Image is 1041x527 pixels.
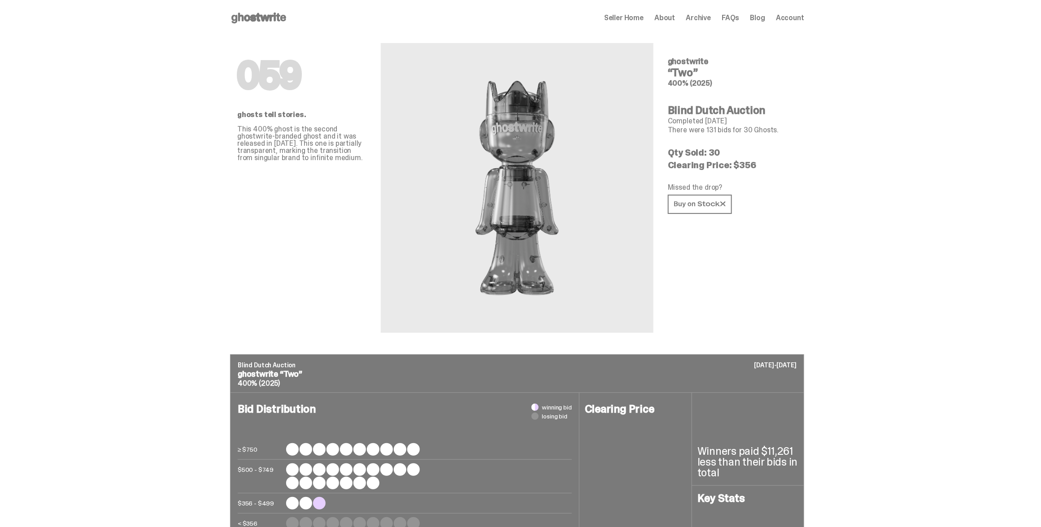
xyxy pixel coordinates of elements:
[238,370,797,378] p: ghostwrite “Two”
[668,105,797,116] h4: Blind Dutch Auction
[722,14,739,22] a: FAQs
[697,446,798,478] p: Winners paid $11,261 less than their bids in total
[585,404,686,414] h4: Clearing Price
[237,126,366,161] p: This 400% ghost is the second ghostwrite-branded ghost and it was released in [DATE]. This one is...
[686,14,711,22] a: Archive
[237,57,366,93] h1: 059
[238,379,280,388] span: 400% (2025)
[238,443,283,456] p: ≥ $750
[668,126,797,134] p: There were 131 bids for 30 Ghosts.
[238,362,797,368] p: Blind Dutch Auction
[668,118,797,125] p: Completed [DATE]
[776,14,804,22] a: Account
[668,67,797,78] h4: “Two”
[604,14,644,22] a: Seller Home
[750,14,765,22] a: Blog
[238,497,283,510] p: $356 - $499
[418,65,616,311] img: ghostwrite&ldquo;Two&rdquo;
[668,161,797,170] p: Clearing Price: $356
[668,78,712,88] span: 400% (2025)
[754,362,797,368] p: [DATE]-[DATE]
[237,111,366,118] p: ghosts tell stories.
[668,148,797,157] p: Qty Sold: 30
[542,404,572,410] span: winning bid
[238,404,572,443] h4: Bid Distribution
[542,413,568,419] span: losing bid
[697,493,798,504] h4: Key Stats
[238,463,283,489] p: $500 - $749
[668,184,797,191] p: Missed the drop?
[654,14,675,22] a: About
[668,56,708,67] span: ghostwrite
